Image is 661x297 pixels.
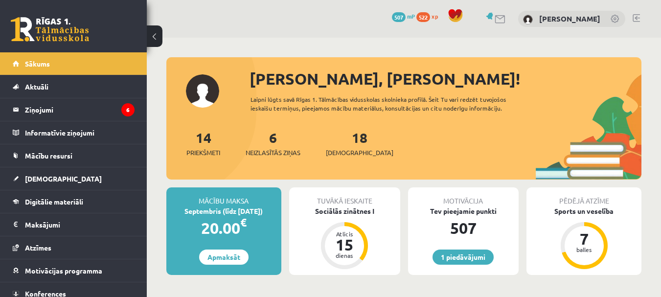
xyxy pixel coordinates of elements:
[13,236,135,259] a: Atzīmes
[186,129,220,158] a: 14Priekšmeti
[166,206,281,216] div: Septembris (līdz [DATE])
[166,187,281,206] div: Mācību maksa
[246,148,300,158] span: Neizlasītās ziņas
[25,59,50,68] span: Sākums
[199,250,249,265] a: Apmaksāt
[330,237,359,252] div: 15
[570,247,599,252] div: balles
[408,206,519,216] div: Tev pieejamie punkti
[121,103,135,116] i: 6
[13,121,135,144] a: Informatīvie ziņojumi
[25,151,72,160] span: Mācību resursi
[392,12,415,20] a: 507 mP
[392,12,406,22] span: 507
[13,98,135,121] a: Ziņojumi6
[523,15,533,24] img: Terēze Remese
[433,250,494,265] a: 1 piedāvājumi
[570,231,599,247] div: 7
[408,187,519,206] div: Motivācija
[25,98,135,121] legend: Ziņojumi
[13,190,135,213] a: Digitālie materiāli
[25,174,102,183] span: [DEMOGRAPHIC_DATA]
[289,187,400,206] div: Tuvākā ieskaite
[526,206,641,216] div: Sports un veselība
[289,206,400,271] a: Sociālās zinātnes I Atlicis 15 dienas
[13,144,135,167] a: Mācību resursi
[25,82,48,91] span: Aktuāli
[416,12,430,22] span: 522
[250,67,641,91] div: [PERSON_NAME], [PERSON_NAME]!
[408,216,519,240] div: 507
[416,12,443,20] a: 522 xp
[289,206,400,216] div: Sociālās zinātnes I
[13,75,135,98] a: Aktuāli
[326,148,393,158] span: [DEMOGRAPHIC_DATA]
[13,259,135,282] a: Motivācijas programma
[11,17,89,42] a: Rīgas 1. Tālmācības vidusskola
[526,187,641,206] div: Pēdējā atzīme
[13,167,135,190] a: [DEMOGRAPHIC_DATA]
[13,52,135,75] a: Sākums
[166,216,281,240] div: 20.00
[526,206,641,271] a: Sports un veselība 7 balles
[13,213,135,236] a: Maksājumi
[25,243,51,252] span: Atzīmes
[25,266,102,275] span: Motivācijas programma
[326,129,393,158] a: 18[DEMOGRAPHIC_DATA]
[251,95,536,113] div: Laipni lūgts savā Rīgas 1. Tālmācības vidusskolas skolnieka profilā. Šeit Tu vari redzēt tuvojošo...
[330,231,359,237] div: Atlicis
[186,148,220,158] span: Priekšmeti
[330,252,359,258] div: dienas
[25,121,135,144] legend: Informatīvie ziņojumi
[432,12,438,20] span: xp
[539,14,600,23] a: [PERSON_NAME]
[240,215,247,229] span: €
[246,129,300,158] a: 6Neizlasītās ziņas
[25,197,83,206] span: Digitālie materiāli
[407,12,415,20] span: mP
[25,213,135,236] legend: Maksājumi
